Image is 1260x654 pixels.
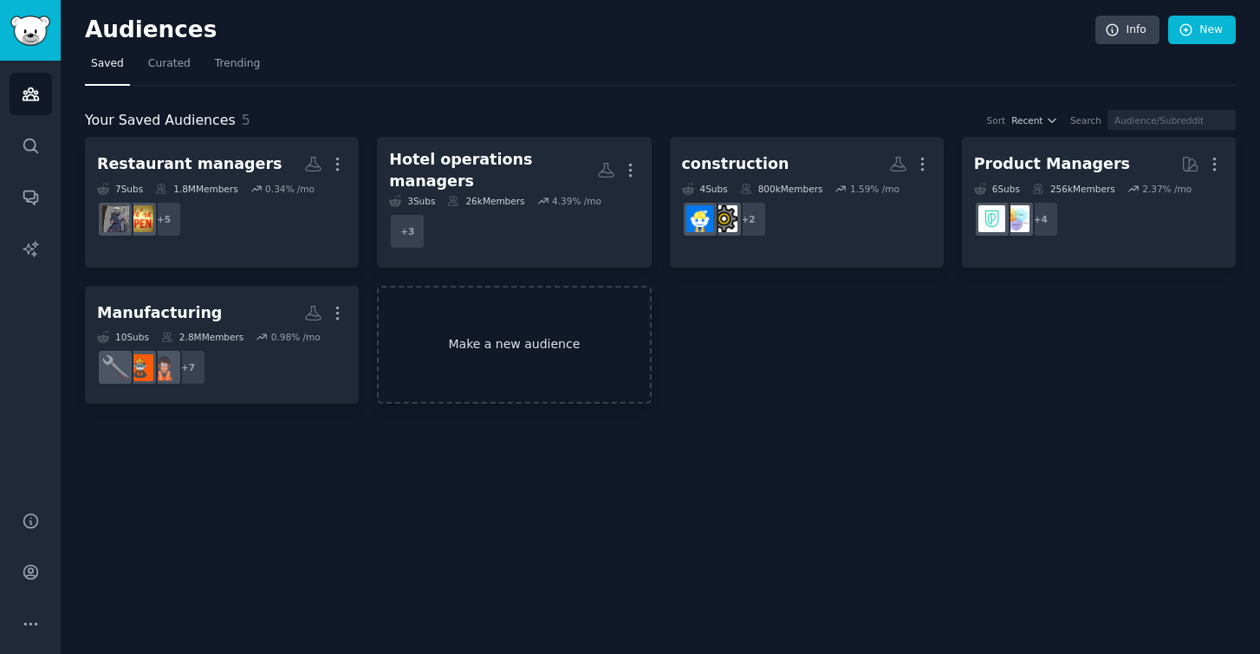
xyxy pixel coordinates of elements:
a: Product Managers6Subs256kMembers2.37% /mo+4ProductManagementProductMgmt [962,137,1236,268]
div: 4.39 % /mo [552,195,601,207]
img: Construction [686,205,713,232]
div: 10 Sub s [97,331,149,343]
img: KitchenConfidential [102,205,129,232]
span: Curated [148,56,191,72]
div: construction [682,153,789,175]
span: Saved [91,56,124,72]
img: ProductMgmt [978,205,1005,232]
div: 26k Members [447,195,524,207]
div: 1.59 % /mo [850,183,900,195]
a: Info [1095,16,1159,45]
div: 4 Sub s [682,183,728,195]
div: 1.8M Members [155,183,237,195]
button: Recent [1011,114,1058,126]
div: Restaurant managers [97,153,283,175]
img: ConstructionTech [711,205,737,232]
div: + 7 [170,349,206,385]
div: Hotel operations managers [389,149,596,191]
span: Trending [215,56,260,72]
div: Manufacturing [97,302,222,324]
input: Audience/Subreddit [1107,110,1236,130]
h2: Audiences [85,16,1095,44]
div: 0.34 % /mo [265,183,315,195]
img: SafetyProfessionals [127,354,153,381]
div: 256k Members [1032,183,1115,195]
img: GummySearch logo [10,16,50,46]
div: + 5 [146,201,182,237]
div: 2.37 % /mo [1142,183,1192,195]
a: Hotel operations managers3Subs26kMembers4.39% /mo+3 [377,137,651,268]
img: MechanicalEngineering [102,354,129,381]
a: Restaurant managers7Subs1.8MMembers0.34% /mo+5Restaurant_ManagersKitchenConfidential [85,137,359,268]
div: 6 Sub s [974,183,1020,195]
div: + 4 [1023,201,1059,237]
div: Product Managers [974,153,1130,175]
a: Saved [85,50,130,86]
a: Curated [142,50,197,86]
a: Make a new audience [377,286,651,405]
div: 2.8M Members [161,331,244,343]
img: ManufacturingPorn [151,354,178,381]
div: 800k Members [740,183,823,195]
span: Recent [1011,114,1042,126]
div: + 3 [389,213,425,249]
a: New [1168,16,1236,45]
img: Restaurant_Managers [127,205,153,232]
div: 7 Sub s [97,183,143,195]
div: Search [1070,114,1101,126]
div: 0.98 % /mo [271,331,321,343]
a: Trending [209,50,266,86]
div: Sort [987,114,1006,126]
div: + 2 [731,201,767,237]
span: Your Saved Audiences [85,110,236,132]
span: 5 [242,112,250,128]
a: Manufacturing10Subs2.8MMembers0.98% /mo+7ManufacturingPornSafetyProfessionalsMechanicalEngineering [85,286,359,405]
img: ProductManagement [1003,205,1029,232]
a: construction4Subs800kMembers1.59% /mo+2ConstructionTechConstruction [670,137,944,268]
div: 3 Sub s [389,195,435,207]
